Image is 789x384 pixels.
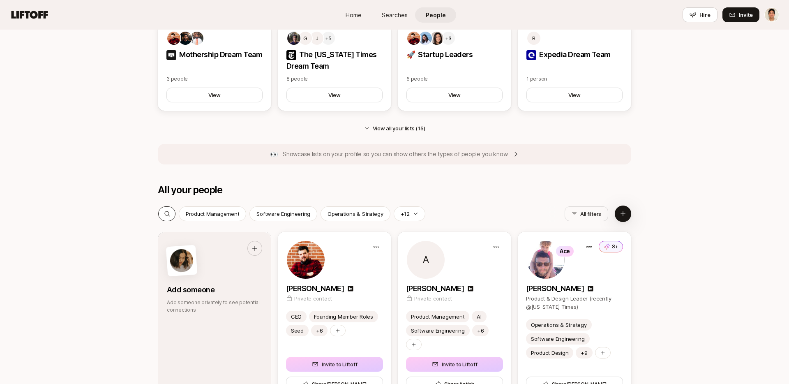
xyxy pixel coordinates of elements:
p: +6 [316,326,323,335]
span: Hire [699,11,711,19]
p: The [US_STATE] Times Dream Team [286,49,383,72]
p: +9 [581,349,587,357]
p: Product Management [411,312,464,321]
p: 6 people [406,75,503,83]
button: 8+ [599,241,623,252]
button: Invite to Liftoff [406,357,503,372]
span: Home [346,11,362,19]
img: woman-with-black-hair.jpg [169,248,194,273]
img: 1baabf1b_b77f_4435_b8ae_0739ab3bae7c.jpg [287,241,325,279]
button: Invite to Liftoff [286,357,383,372]
p: 1 person [526,75,623,83]
a: Home [333,7,374,23]
button: View [166,88,263,102]
p: Add someone privately to see potential connections [167,299,262,314]
p: Product & Design Leader (recently @[US_STATE] Times) [526,294,623,311]
button: Jeremy Chen [764,7,779,22]
img: 71d7b91d_d7cb_43b4_a7ea_a9b2f2cc6e03.jpg [430,32,443,45]
p: [PERSON_NAME] [526,283,584,294]
button: Hire [683,7,717,22]
p: 👀 [270,149,278,160]
p: Showcase lists on your profile so you can show others the types of people you know [283,149,508,159]
img: Expedia Dream Team [526,50,536,60]
p: All your people [158,184,222,196]
p: Product Design [531,349,568,357]
p: [PERSON_NAME] [406,283,464,294]
p: B [532,33,535,43]
p: Founding Member Roles [314,312,373,321]
p: 8+ [612,243,618,250]
p: Mothership Dream Team [166,49,263,60]
img: b5e2bf9f_60b1_4f06_ad3c_30d5f6d2c1b1.jpg [287,32,300,45]
p: G [303,33,307,43]
a: BExpedia Dream Team Expedia Dream Team1 personView [518,22,631,111]
img: ACg8ocInyrGrb4MC9uz50sf4oDbeg82BTXgt_Vgd6-yBkTRc-xTs8ygV=s160-c [527,241,565,279]
a: People [415,7,456,23]
a: +3🚀 Startup Leaders6 peopleView [398,22,511,111]
p: A [422,255,429,265]
p: Product Management [186,210,239,218]
button: View [406,88,503,102]
p: J [316,33,318,43]
p: AI [477,312,481,321]
span: Invite [739,11,753,19]
img: 2dee57b8_ef9d_4eaa_9621_eed78a5a80c6.jpg [179,32,192,45]
button: View [526,88,623,102]
img: 1baabf1b_b77f_4435_b8ae_0739ab3bae7c.jpg [167,32,180,45]
p: +12 [401,210,410,218]
img: 1baabf1b_b77f_4435_b8ae_0739ab3bae7c.jpg [407,32,420,45]
a: GJ+5The New York Times Dream Team The [US_STATE] Times Dream Team8 peopleView [278,22,391,111]
p: 3 people [166,75,263,83]
p: CEO [291,312,302,321]
p: Private contact [414,294,452,303]
p: Operations & Strategy [531,321,587,329]
a: Mothership Dream Team Mothership Dream Team3 peopleView [158,22,271,111]
p: 🚀 Startup Leaders [406,49,503,60]
p: Ace [560,246,570,256]
p: Add someone [167,284,262,296]
p: Software Engineering [411,326,465,335]
button: View all your lists (15) [358,121,432,136]
p: Expedia Dream Team [526,49,623,60]
p: Operations & Strategy [328,210,383,218]
button: All filters [565,206,608,221]
img: Jeremy Chen [765,8,779,22]
span: Searches [382,11,408,19]
p: Private contact [294,294,332,303]
button: +12 [394,206,425,221]
p: 8 people [286,75,383,83]
p: [PERSON_NAME] [286,283,344,294]
p: +6 [477,326,484,335]
button: View [286,88,383,102]
p: +3 [445,34,452,42]
img: Mothership Dream Team [166,50,176,60]
img: 3b21b1e9_db0a_4655_a67f_ab9b1489a185.jpg [419,32,432,45]
p: Software Engineering [256,210,310,218]
button: Invite [722,7,759,22]
p: Seed [291,326,304,335]
span: People [426,11,446,19]
a: Searches [374,7,415,23]
p: +5 [325,34,332,42]
img: 2822ba4a_21c8_4857_92e5_77ccf8e52002.jpg [190,32,203,45]
p: Software Engineering [531,335,585,343]
img: The New York Times Dream Team [286,50,296,60]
